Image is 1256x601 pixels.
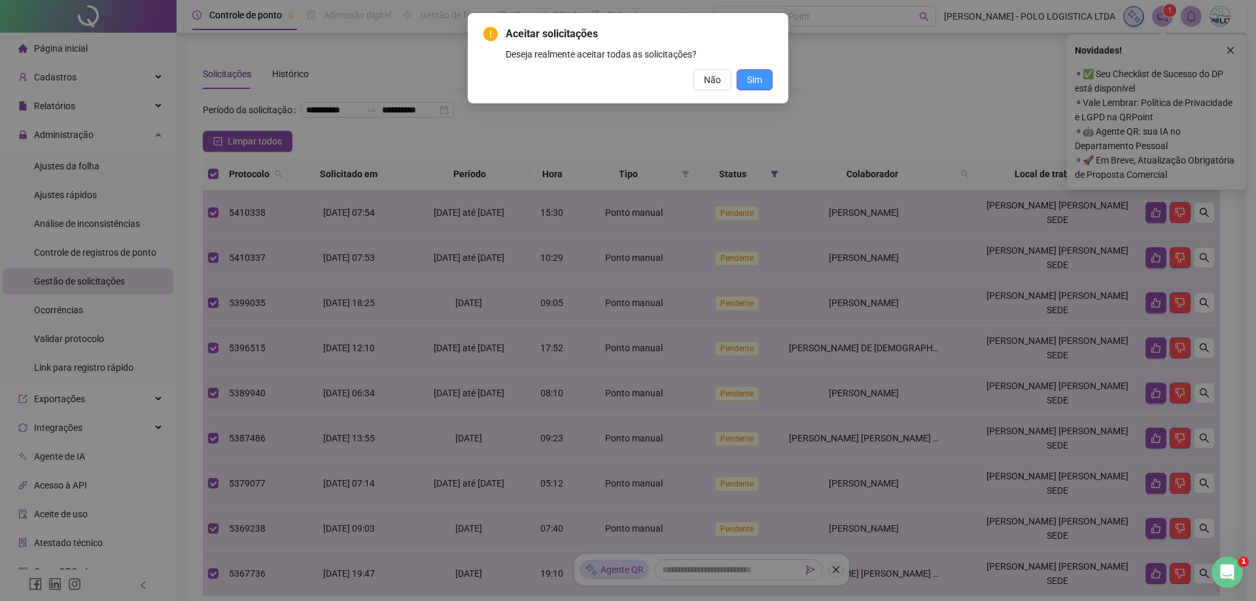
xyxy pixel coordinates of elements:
span: exclamation-circle [483,27,498,41]
div: Deseja realmente aceitar todas as solicitações? [506,47,773,61]
button: Não [693,69,731,90]
span: 1 [1238,557,1249,567]
span: Não [704,73,721,87]
iframe: Intercom live chat [1212,557,1243,588]
button: Sim [737,69,773,90]
span: Sim [747,73,762,87]
span: Aceitar solicitações [506,26,773,42]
